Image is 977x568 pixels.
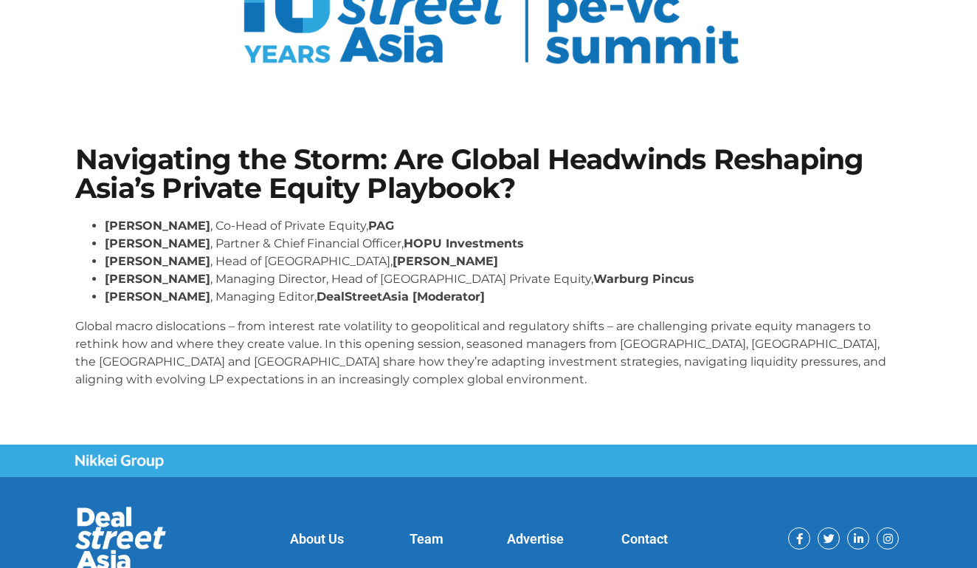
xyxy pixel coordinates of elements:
[593,272,694,286] strong: Warburg Pincus
[290,531,344,547] a: About Us
[621,531,668,547] a: Contact
[105,288,902,306] li: , Managing Editor,
[75,454,164,469] img: Nikkei Group
[105,270,902,288] li: , Managing Director, Head of [GEOGRAPHIC_DATA] Private Equity,
[105,253,902,270] li: , Head of [GEOGRAPHIC_DATA],
[75,318,902,389] p: Global macro dislocations – from interest rate volatility to geopolitical and regulatory shifts –...
[105,236,210,250] strong: [PERSON_NAME]
[105,219,210,233] strong: [PERSON_NAME]
[105,217,902,235] li: , Co-Head of Private Equity,
[410,531,443,547] a: Team
[317,290,485,304] strong: DealStreetAsia [Moderator]
[105,290,210,304] strong: [PERSON_NAME]
[393,254,498,268] strong: [PERSON_NAME]
[105,254,210,268] strong: [PERSON_NAME]
[75,146,902,202] h1: Navigating the Storm: Are Global Headwinds Reshaping Asia’s Private Equity Playbook?
[404,236,524,250] strong: HOPU Investments
[368,219,394,233] strong: PAG
[507,531,564,547] a: Advertise
[105,272,210,286] strong: [PERSON_NAME]
[105,235,902,253] li: , Partner & Chief Financial Officer,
